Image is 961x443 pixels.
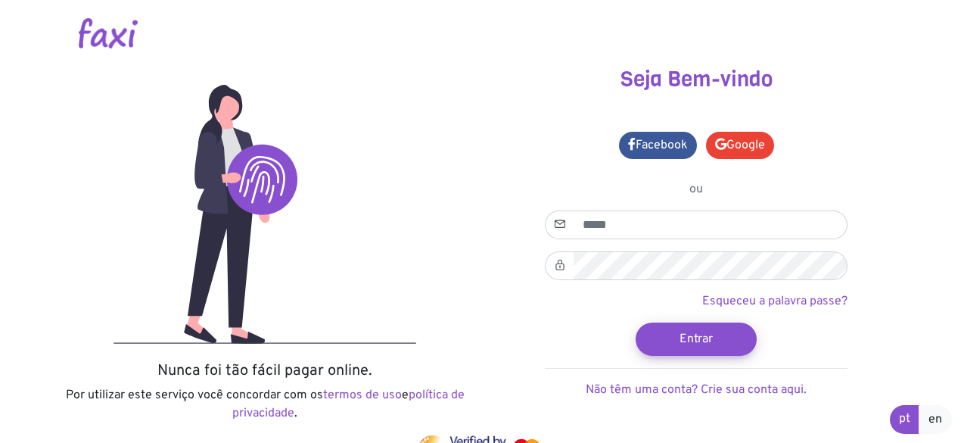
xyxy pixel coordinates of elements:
[919,405,952,434] a: en
[890,405,919,434] a: pt
[61,362,469,380] h5: Nunca foi tão fácil pagar online.
[545,180,847,198] p: ou
[636,323,757,356] button: Entrar
[492,67,900,92] h3: Seja Bem-vindo
[702,294,847,309] a: Esqueceu a palavra passe?
[323,388,402,403] a: termos de uso
[706,132,774,159] a: Google
[61,386,469,423] p: Por utilizar este serviço você concordar com os e .
[586,382,807,398] a: Não têm uma conta? Crie sua conta aqui.
[619,132,697,159] a: Facebook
